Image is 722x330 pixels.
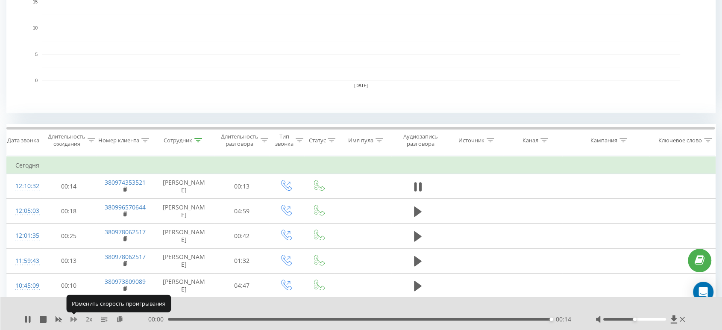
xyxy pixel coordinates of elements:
div: 12:10:32 [15,178,33,194]
div: Сотрудник [164,137,192,144]
text: 0 [35,78,38,83]
text: [DATE] [354,83,368,88]
div: Длительность ожидания [48,133,85,147]
div: Дата звонка [7,137,39,144]
div: Accessibility label [633,318,636,321]
td: [PERSON_NAME] [153,273,214,298]
td: [PERSON_NAME] [153,224,214,248]
div: Open Intercom Messenger [693,282,713,302]
td: 04:59 [214,199,269,224]
text: 5 [35,52,38,57]
a: 380974353521 [105,178,146,186]
a: 380973809089 [105,277,146,286]
div: Статус [308,137,326,144]
td: 00:18 [41,199,96,224]
div: 12:01:35 [15,227,33,244]
div: Источник [458,137,484,144]
a: 380978062517 [105,228,146,236]
td: [PERSON_NAME] [153,248,214,273]
div: Аудиозапись разговора [399,133,442,147]
td: 00:25 [41,224,96,248]
div: Канал [522,137,538,144]
div: Ключевое слово [658,137,702,144]
div: Accessibility label [549,318,553,321]
div: 10:45:09 [15,277,33,294]
td: 00:42 [214,224,269,248]
td: [PERSON_NAME] [153,199,214,224]
a: 380978062517 [105,253,146,261]
span: 00:00 [148,315,168,324]
td: 01:32 [214,248,269,273]
div: 12:05:03 [15,203,33,219]
div: Изменить скорость проигрывания [66,295,171,312]
td: 00:10 [41,273,96,298]
td: 04:47 [214,273,269,298]
div: Кампания [590,137,617,144]
div: Длительность разговора [221,133,258,147]
span: 2 x [86,315,92,324]
td: 00:13 [41,248,96,273]
div: Имя пула [348,137,373,144]
text: 10 [33,26,38,30]
a: 380996570644 [105,203,146,211]
div: Номер клиента [98,137,139,144]
span: 00:14 [556,315,571,324]
div: 11:59:43 [15,253,33,269]
td: Сегодня [7,157,716,174]
td: 00:13 [214,174,269,199]
td: 00:14 [41,174,96,199]
div: Тип звонка [275,133,293,147]
td: [PERSON_NAME] [153,174,214,199]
